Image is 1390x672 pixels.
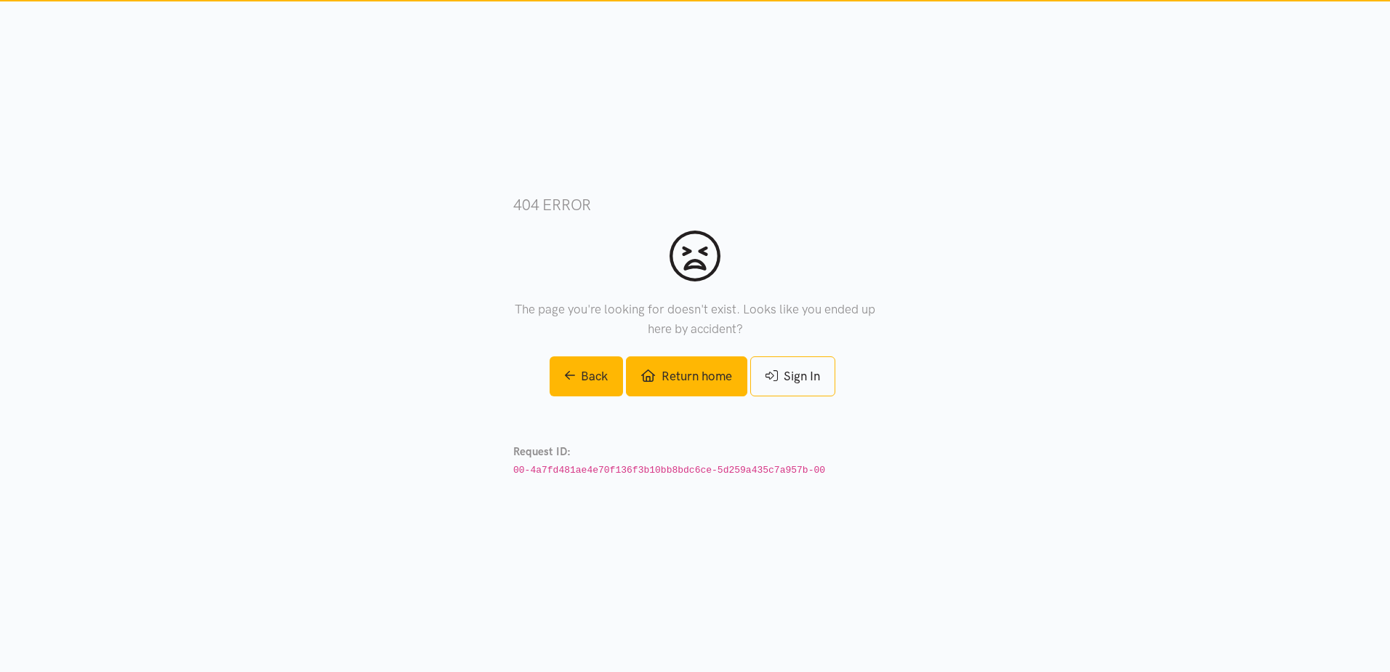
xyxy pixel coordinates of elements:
a: Back [550,356,624,396]
a: Return home [626,356,747,396]
strong: Request ID: [513,445,571,458]
a: Sign In [750,356,835,396]
h3: 404 error [513,194,877,215]
p: The page you're looking for doesn't exist. Looks like you ended up here by accident? [513,300,877,339]
code: 00-4a7fd481ae4e70f136f3b10bb8bdc6ce-5d259a435c7a957b-00 [513,465,825,476]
